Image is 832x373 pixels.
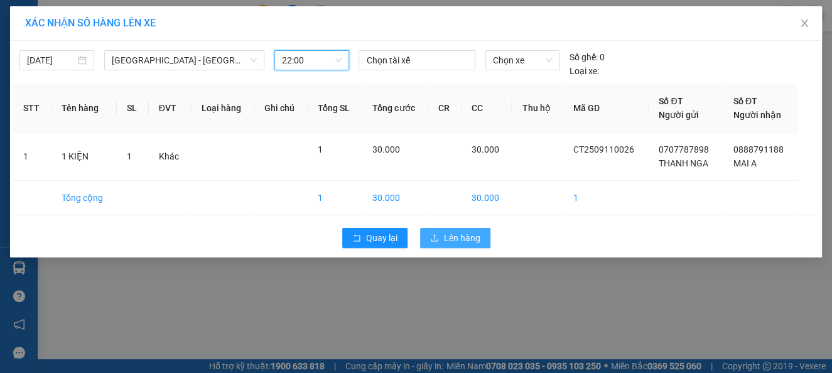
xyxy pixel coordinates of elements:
[372,144,400,154] span: 30.000
[462,181,512,215] td: 30.000
[362,84,428,132] th: Tổng cước
[282,51,342,70] span: 22:00
[659,158,708,168] span: THANH NGA
[25,17,156,29] span: XÁC NHẬN SỐ HÀNG LÊN XE
[51,84,117,132] th: Tên hàng
[563,84,649,132] th: Mã GD
[799,18,809,28] span: close
[733,96,757,106] span: Số ĐT
[420,228,490,248] button: uploadLên hàng
[362,181,428,215] td: 30.000
[127,151,132,161] span: 1
[472,144,499,154] span: 30.000
[112,51,257,70] span: Nha Trang - Sài Gòn (Hàng hoá)
[27,53,75,67] input: 11/09/2025
[493,51,552,70] span: Chọn xe
[191,84,254,132] th: Loại hàng
[13,84,51,132] th: STT
[428,84,462,132] th: CR
[733,158,757,168] span: MAI A
[659,144,709,154] span: 0707787898
[308,181,363,215] td: 1
[570,50,605,64] div: 0
[444,231,480,245] span: Lên hàng
[250,57,257,64] span: down
[733,144,784,154] span: 0888791188
[117,84,149,132] th: SL
[366,231,397,245] span: Quay lại
[51,181,117,215] td: Tổng cộng
[573,144,634,154] span: CT2509110026
[254,84,308,132] th: Ghi chú
[318,144,323,154] span: 1
[512,84,563,132] th: Thu hộ
[342,228,408,248] button: rollbackQuay lại
[563,181,649,215] td: 1
[13,132,51,181] td: 1
[462,84,512,132] th: CC
[733,110,781,120] span: Người nhận
[149,84,192,132] th: ĐVT
[149,132,192,181] td: Khác
[659,110,699,120] span: Người gửi
[430,234,439,244] span: upload
[787,6,822,41] button: Close
[570,64,599,78] span: Loại xe:
[308,84,363,132] th: Tổng SL
[352,234,361,244] span: rollback
[570,50,598,64] span: Số ghế:
[51,132,117,181] td: 1 KIỆN
[659,96,683,106] span: Số ĐT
